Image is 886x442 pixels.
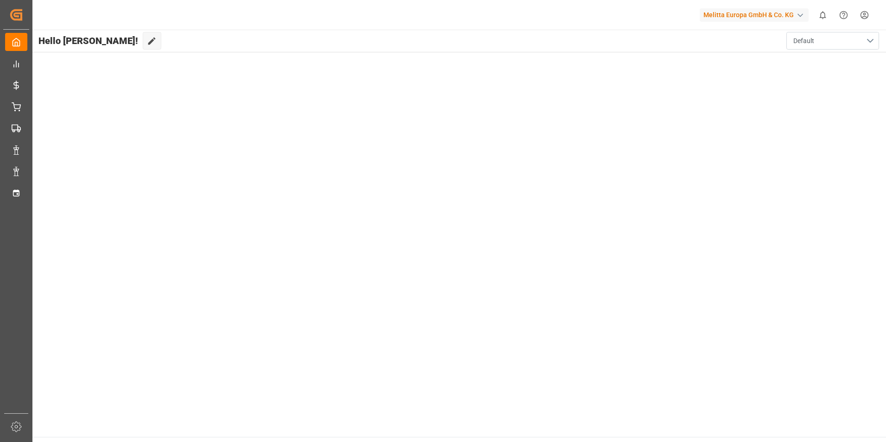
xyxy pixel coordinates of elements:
button: Help Center [833,5,854,25]
button: open menu [786,32,879,50]
button: Melitta Europa GmbH & Co. KG [700,6,812,24]
span: Hello [PERSON_NAME]! [38,32,138,50]
div: Melitta Europa GmbH & Co. KG [700,8,809,22]
button: show 0 new notifications [812,5,833,25]
span: Default [793,36,814,46]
